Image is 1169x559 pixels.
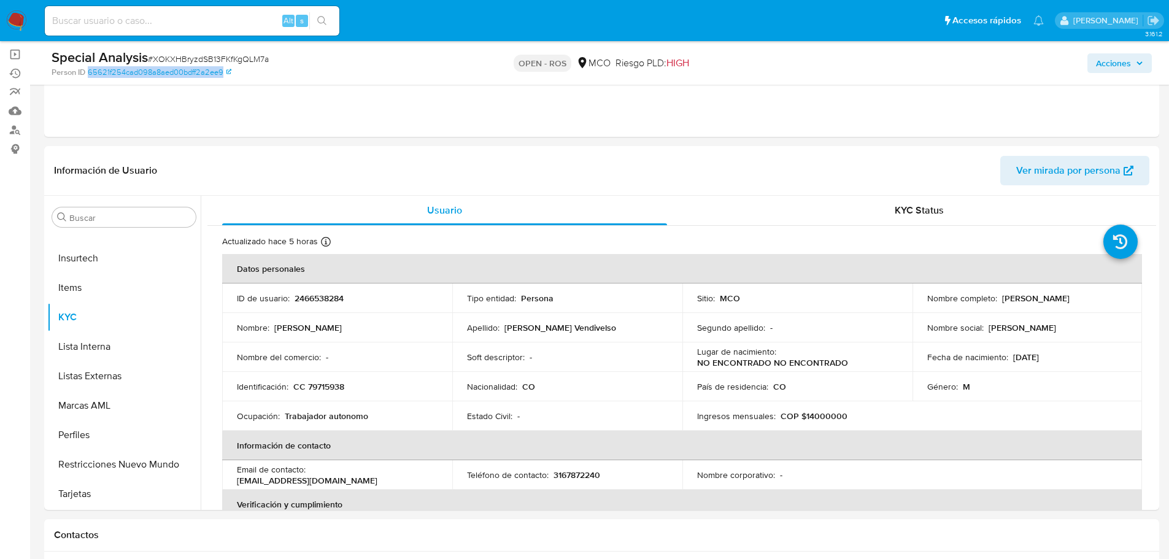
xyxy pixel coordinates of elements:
a: 65621f254cad098a8aed00bdff2a2ee9 [88,67,231,78]
p: OPEN - ROS [514,55,571,72]
input: Buscar [69,212,191,223]
p: Tipo entidad : [467,293,516,304]
p: 3167872240 [554,469,600,480]
p: - [326,352,328,363]
p: Soft descriptor : [467,352,525,363]
span: # XOKXHBryzdSB13FKfKgQLM7a [148,53,269,65]
th: Datos personales [222,254,1142,283]
span: Accesos rápidos [952,14,1021,27]
p: [PERSON_NAME] [1002,293,1070,304]
p: Género : [927,381,958,392]
p: [DATE] [1013,352,1039,363]
h1: Información de Usuario [54,164,157,177]
th: Verificación y cumplimiento [222,490,1142,519]
p: [PERSON_NAME] [989,322,1056,333]
input: Buscar usuario o caso... [45,13,339,29]
span: 3.161.2 [1145,29,1163,39]
p: MCO [720,293,740,304]
p: NO ENCONTRADO NO ENCONTRADO [697,357,848,368]
p: - [517,411,520,422]
a: Salir [1147,14,1160,27]
h1: Contactos [54,529,1149,541]
p: Nombre del comercio : [237,352,321,363]
p: Nombre : [237,322,269,333]
p: CC 79715938 [293,381,344,392]
span: Riesgo PLD: [615,56,689,70]
span: HIGH [666,56,689,70]
button: Acciones [1087,53,1152,73]
button: Insurtech [47,244,201,273]
span: s [300,15,304,26]
p: Actualizado hace 5 horas [222,236,318,247]
a: Notificaciones [1033,15,1044,26]
p: COP $14000000 [781,411,847,422]
p: ID de usuario : [237,293,290,304]
p: Nombre completo : [927,293,997,304]
p: Trabajador autonomo [285,411,368,422]
button: Listas Externas [47,361,201,391]
p: Nacionalidad : [467,381,517,392]
button: Tarjetas [47,479,201,509]
button: Buscar [57,212,67,222]
p: M [963,381,970,392]
p: Ingresos mensuales : [697,411,776,422]
button: Ver mirada por persona [1000,156,1149,185]
p: País de residencia : [697,381,768,392]
p: 2466538284 [295,293,344,304]
button: Items [47,273,201,303]
p: [PERSON_NAME] Vendivelso [504,322,616,333]
p: Estado Civil : [467,411,512,422]
p: Nombre corporativo : [697,469,775,480]
button: Perfiles [47,420,201,450]
p: Lugar de nacimiento : [697,346,776,357]
p: [PERSON_NAME] [274,322,342,333]
p: Ocupación : [237,411,280,422]
span: Acciones [1096,53,1131,73]
button: Lista Interna [47,332,201,361]
th: Información de contacto [222,431,1142,460]
span: Ver mirada por persona [1016,156,1121,185]
button: KYC [47,303,201,332]
p: CO [773,381,786,392]
p: deisyesperanza.cardenas@mercadolibre.com.co [1073,15,1143,26]
div: MCO [576,56,611,70]
p: [EMAIL_ADDRESS][DOMAIN_NAME] [237,475,377,486]
button: search-icon [309,12,334,29]
b: Special Analysis [52,47,148,67]
p: - [770,322,773,333]
p: Segundo apellido : [697,322,765,333]
p: Teléfono de contacto : [467,469,549,480]
span: Usuario [427,203,462,217]
p: Persona [521,293,554,304]
button: Restricciones Nuevo Mundo [47,450,201,479]
p: - [530,352,532,363]
p: Email de contacto : [237,464,306,475]
p: Apellido : [467,322,500,333]
p: Identificación : [237,381,288,392]
span: Alt [284,15,293,26]
button: Marcas AML [47,391,201,420]
b: Person ID [52,67,85,78]
p: Sitio : [697,293,715,304]
p: CO [522,381,535,392]
p: - [780,469,782,480]
p: Nombre social : [927,322,984,333]
span: KYC Status [895,203,944,217]
p: Fecha de nacimiento : [927,352,1008,363]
